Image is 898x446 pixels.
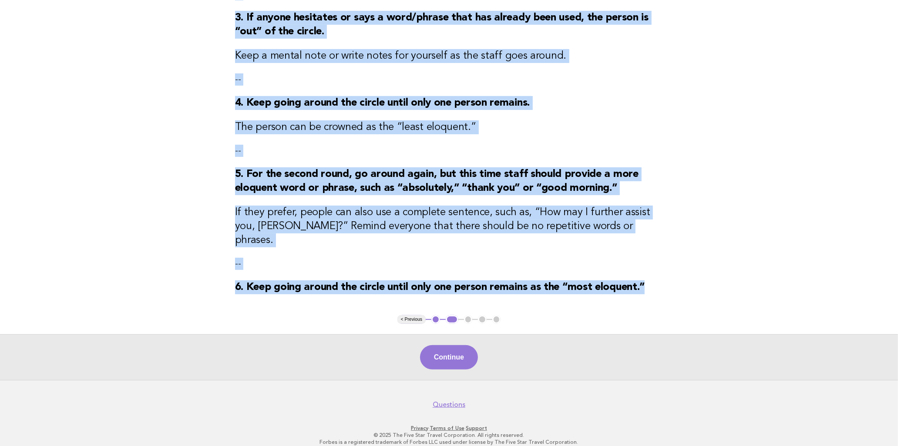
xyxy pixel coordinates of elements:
p: © 2025 The Five Star Travel Corporation. All rights reserved. [183,432,716,439]
button: 1 [431,315,440,324]
strong: 4. Keep going around the circle until only one person remains. [235,98,530,108]
a: Support [466,425,487,431]
h3: The person can be crowned as the “least eloquent.” [235,120,663,134]
button: < Previous [397,315,426,324]
p: -- [235,258,663,270]
button: Continue [420,345,478,369]
strong: 6. Keep going around the circle until only one person remains as the “most eloquent.” [235,282,645,293]
p: -- [235,145,663,157]
p: Forbes is a registered trademark of Forbes LLC used under license by The Five Star Travel Corpora... [183,439,716,446]
a: Terms of Use [430,425,464,431]
a: Questions [433,400,465,409]
p: -- [235,73,663,86]
strong: 5. For the second round, go around again, but this time staff should provide a more eloquent word... [235,169,639,193]
h3: Keep a mental note or write notes for yourself as the staff goes around. [235,49,663,63]
a: Privacy [411,425,428,431]
h3: If they prefer, people can also use a complete sentence, such as, “How may I further assist you, ... [235,206,663,247]
button: 2 [446,315,458,324]
p: · · [183,425,716,432]
strong: 3. If anyone hesitates or says a word/phrase that has already been used, the person is “out” of t... [235,13,649,37]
